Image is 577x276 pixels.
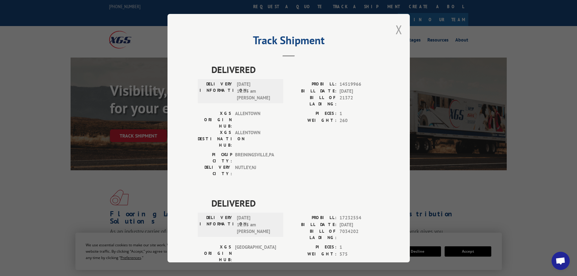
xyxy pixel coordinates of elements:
[211,196,380,210] span: DELIVERED
[235,151,276,164] span: BREININGSVILLE , PA
[289,214,337,221] label: PROBILL:
[289,221,337,228] label: BILL DATE:
[289,244,337,251] label: PIECES:
[237,214,278,235] span: [DATE] 11:05 am [PERSON_NAME]
[552,252,570,270] div: Open chat
[211,63,380,76] span: DELIVERED
[200,214,234,235] label: DELIVERY INFORMATION:
[235,244,276,263] span: [GEOGRAPHIC_DATA]
[289,228,337,241] label: BILL OF LADING:
[289,88,337,95] label: BILL DATE:
[289,95,337,107] label: BILL OF LADING:
[340,95,380,107] span: 21372
[198,244,232,263] label: XGS ORIGIN HUB:
[198,110,232,129] label: XGS ORIGIN HUB:
[340,117,380,124] span: 260
[340,244,380,251] span: 1
[198,164,232,177] label: DELIVERY CITY:
[340,88,380,95] span: [DATE]
[237,81,278,101] span: [DATE] 11:05 am [PERSON_NAME]
[198,151,232,164] label: PICKUP CITY:
[289,251,337,258] label: WEIGHT:
[289,81,337,88] label: PROBILL:
[340,228,380,241] span: 7034202
[289,117,337,124] label: WEIGHT:
[340,81,380,88] span: 14519966
[340,221,380,228] span: [DATE]
[200,81,234,101] label: DELIVERY INFORMATION:
[198,129,232,148] label: XGS DESTINATION HUB:
[340,214,380,221] span: 17232554
[340,251,380,258] span: 575
[235,110,276,129] span: ALLENTOWN
[340,110,380,117] span: 1
[289,110,337,117] label: PIECES:
[235,164,276,177] span: NUTLEY , NJ
[235,129,276,148] span: ALLENTOWN
[396,22,402,38] button: Close modal
[198,36,380,48] h2: Track Shipment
